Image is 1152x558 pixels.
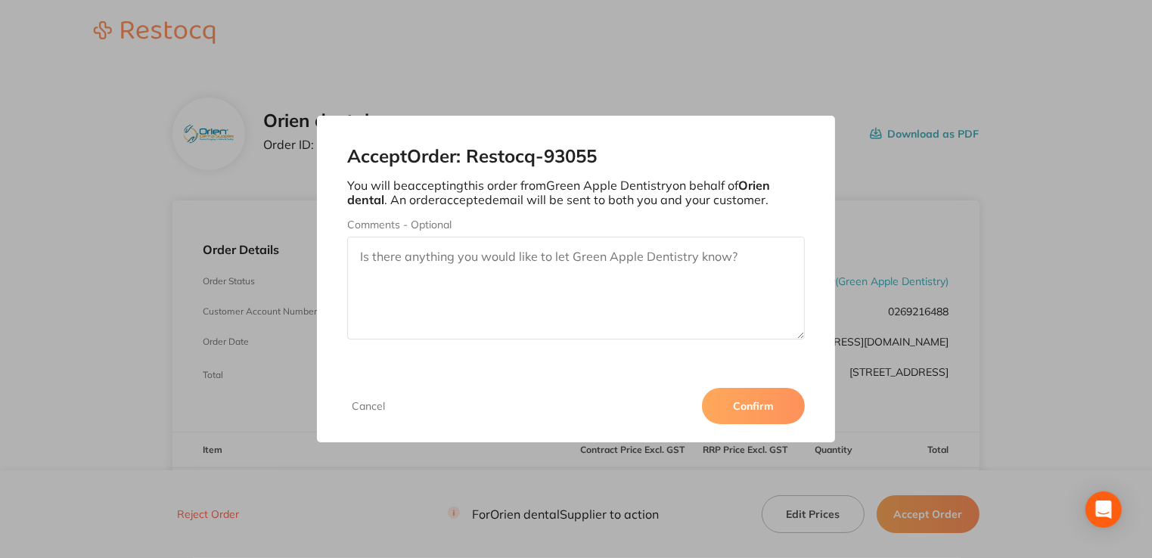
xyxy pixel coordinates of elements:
[1085,491,1122,528] div: Open Intercom Messenger
[347,146,805,167] h2: Accept Order: Restocq- 93055
[702,388,805,424] button: Confirm
[347,399,390,413] button: Cancel
[347,178,770,206] b: Orien dental
[347,178,805,206] p: You will be accepting this order from Green Apple Dentistry on behalf of . An order accepted emai...
[347,219,805,231] label: Comments - Optional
